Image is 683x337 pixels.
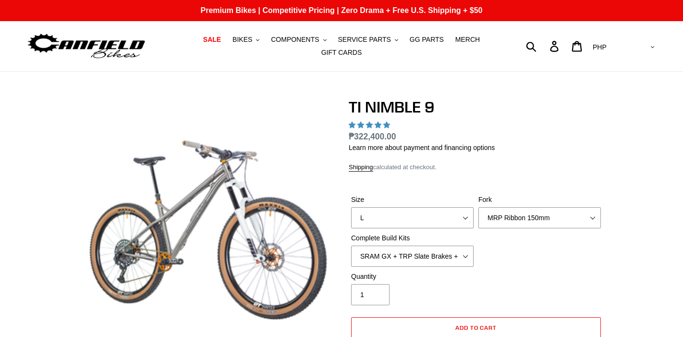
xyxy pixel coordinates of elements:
button: BIKES [228,33,264,46]
a: Shipping [349,163,373,172]
label: Complete Build Kits [351,233,474,243]
span: MERCH [455,36,480,44]
span: SALE [203,36,221,44]
span: GG PARTS [410,36,444,44]
a: Learn more about payment and financing options [349,144,495,151]
span: ₱322,400.00 [349,132,396,141]
a: GG PARTS [405,33,449,46]
span: Add to cart [455,324,497,331]
h1: TI NIMBLE 9 [349,98,603,116]
span: 4.89 stars [349,121,392,129]
span: SERVICE PARTS [338,36,390,44]
span: GIFT CARDS [321,49,362,57]
div: calculated at checkout. [349,162,603,172]
button: COMPONENTS [266,33,331,46]
a: SALE [198,33,226,46]
label: Fork [478,195,601,205]
label: Quantity [351,272,474,282]
a: MERCH [451,33,485,46]
button: SERVICE PARTS [333,33,402,46]
label: Size [351,195,474,205]
span: BIKES [232,36,252,44]
img: Canfield Bikes [26,31,146,62]
a: GIFT CARDS [317,46,367,59]
span: COMPONENTS [271,36,319,44]
input: Search [531,36,556,57]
